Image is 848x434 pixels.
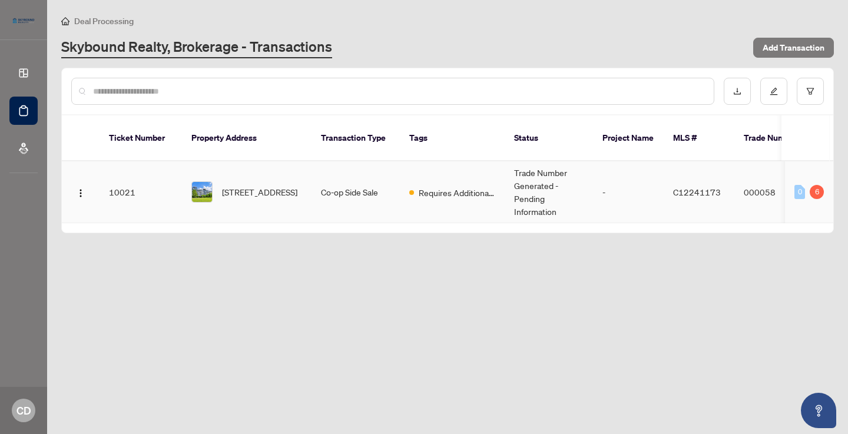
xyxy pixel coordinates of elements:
[724,78,751,105] button: download
[100,161,182,223] td: 10021
[733,87,741,95] span: download
[673,187,721,197] span: C12241173
[753,38,834,58] button: Add Transaction
[770,87,778,95] span: edit
[71,183,90,201] button: Logo
[593,161,664,223] td: -
[74,16,134,26] span: Deal Processing
[222,185,297,198] span: [STREET_ADDRESS]
[505,161,593,223] td: Trade Number Generated - Pending Information
[801,393,836,428] button: Open asap
[734,161,817,223] td: 000058
[505,115,593,161] th: Status
[9,15,38,26] img: logo
[182,115,312,161] th: Property Address
[806,87,814,95] span: filter
[664,115,734,161] th: MLS #
[419,186,495,199] span: Requires Additional Docs
[810,185,824,199] div: 6
[61,17,69,25] span: home
[100,115,182,161] th: Ticket Number
[61,37,332,58] a: Skybound Realty, Brokerage - Transactions
[76,188,85,198] img: Logo
[400,115,505,161] th: Tags
[760,78,787,105] button: edit
[797,78,824,105] button: filter
[16,402,31,419] span: CD
[763,38,824,57] span: Add Transaction
[593,115,664,161] th: Project Name
[312,115,400,161] th: Transaction Type
[794,185,805,199] div: 0
[734,115,817,161] th: Trade Number
[192,182,212,202] img: thumbnail-img
[312,161,400,223] td: Co-op Side Sale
